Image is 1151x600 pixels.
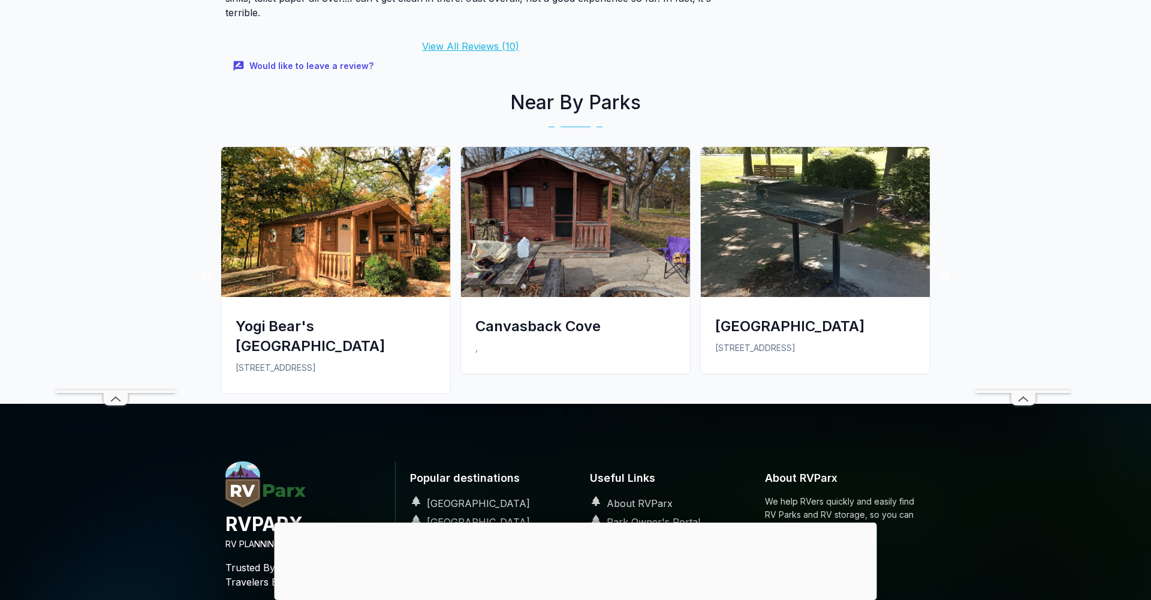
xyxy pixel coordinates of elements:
[701,147,930,297] img: Shabbona Lake State Park Campground
[715,341,915,355] p: [STREET_ADDRESS]
[578,407,590,419] button: 2
[695,146,935,383] a: Shabbona Lake State Park Campground[GEOGRAPHIC_DATA][STREET_ADDRESS]
[715,316,915,336] div: [GEOGRAPHIC_DATA]
[201,269,213,281] button: Previous
[765,461,926,496] h6: About RVParx
[405,497,530,509] a: [GEOGRAPHIC_DATA]
[225,461,306,508] img: RVParx.com
[225,538,385,551] p: RV PLANNING AND PARKING
[225,551,385,599] p: Trusted By More Than 25,000 Travelers Every Year
[216,146,456,403] a: Yogi Bear's Jellystone Park Camp ResortYogi Bear's [GEOGRAPHIC_DATA][STREET_ADDRESS]
[422,40,519,52] a: View All Reviews (10)
[275,523,877,597] iframe: Advertisement
[938,269,950,281] button: Next
[585,497,673,509] a: About RVParx
[216,88,935,117] h2: Near By Parks
[405,516,530,528] a: [GEOGRAPHIC_DATA]
[561,407,573,419] button: 1
[236,316,436,356] div: Yogi Bear's [GEOGRAPHIC_DATA]
[225,53,383,79] button: Would like to leave a review?
[475,341,676,355] p: ,
[225,498,385,551] a: RVParx.comRVPARXRV PLANNING AND PARKING
[236,361,436,374] p: [STREET_ADDRESS]
[225,511,385,538] h4: RVPARX
[475,316,676,336] div: Canvasback Cove
[221,147,450,297] img: Yogi Bear's Jellystone Park Camp Resort
[585,461,746,496] h6: Useful Links
[56,30,176,390] iframe: Advertisement
[461,147,690,297] img: Canvasback Cove
[765,495,926,535] p: We help RVers quickly and easily find RV Parks and RV storage, so you can focus on the adventure.
[405,461,566,496] h6: Popular destinations
[975,30,1071,390] iframe: Advertisement
[585,516,700,528] a: Park Owner's Portal
[456,146,695,383] a: Canvasback CoveCanvasback Cove,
